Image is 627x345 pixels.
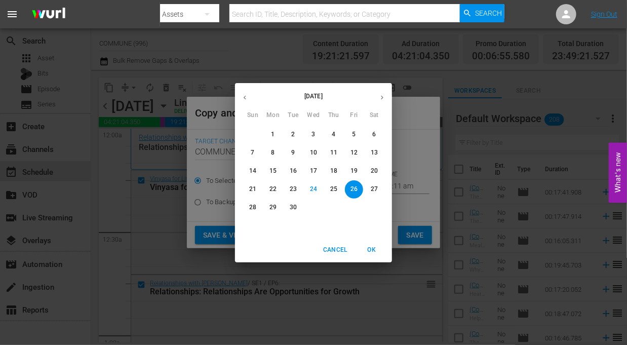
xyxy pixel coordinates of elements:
[291,148,295,157] p: 9
[310,185,317,194] p: 24
[271,130,275,139] p: 1
[6,8,18,20] span: menu
[255,92,372,101] p: [DATE]
[249,167,256,175] p: 14
[244,162,262,180] button: 14
[284,110,302,121] span: Tue
[284,162,302,180] button: 16
[350,185,358,194] p: 26
[264,199,282,217] button: 29
[365,144,383,162] button: 13
[284,126,302,144] button: 2
[325,144,343,162] button: 11
[325,162,343,180] button: 18
[311,130,315,139] p: 3
[319,242,351,258] button: Cancel
[269,185,277,194] p: 22
[269,167,277,175] p: 15
[609,142,627,203] button: Open Feedback Widget
[350,167,358,175] p: 19
[371,148,378,157] p: 13
[360,245,384,255] span: OK
[345,144,363,162] button: 12
[372,130,376,139] p: 6
[310,148,317,157] p: 10
[264,180,282,199] button: 22
[290,167,297,175] p: 16
[345,162,363,180] button: 19
[251,148,254,157] p: 7
[310,167,317,175] p: 17
[330,148,337,157] p: 11
[330,185,337,194] p: 25
[284,199,302,217] button: 30
[249,185,256,194] p: 21
[264,110,282,121] span: Mon
[325,126,343,144] button: 4
[325,180,343,199] button: 25
[371,185,378,194] p: 27
[304,162,323,180] button: 17
[325,110,343,121] span: Thu
[244,144,262,162] button: 7
[332,130,335,139] p: 4
[284,180,302,199] button: 23
[264,162,282,180] button: 15
[365,110,383,121] span: Sat
[352,130,356,139] p: 5
[371,167,378,175] p: 20
[475,4,502,22] span: Search
[345,126,363,144] button: 5
[304,126,323,144] button: 3
[323,245,347,255] span: Cancel
[330,167,337,175] p: 18
[345,110,363,121] span: Fri
[290,203,297,212] p: 30
[304,110,323,121] span: Wed
[291,130,295,139] p: 2
[591,10,617,18] a: Sign Out
[269,203,277,212] p: 29
[271,148,275,157] p: 8
[244,110,262,121] span: Sun
[24,3,73,26] img: ans4CAIJ8jUAAAAAAAAAAAAAAAAAAAAAAAAgQb4GAAAAAAAAAAAAAAAAAAAAAAAAJMjXAAAAAAAAAAAAAAAAAAAAAAAAgAT5G...
[365,126,383,144] button: 6
[365,180,383,199] button: 27
[244,199,262,217] button: 28
[264,144,282,162] button: 8
[244,180,262,199] button: 21
[249,203,256,212] p: 28
[345,180,363,199] button: 26
[356,242,388,258] button: OK
[264,126,282,144] button: 1
[290,185,297,194] p: 23
[304,144,323,162] button: 10
[284,144,302,162] button: 9
[350,148,358,157] p: 12
[304,180,323,199] button: 24
[365,162,383,180] button: 20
